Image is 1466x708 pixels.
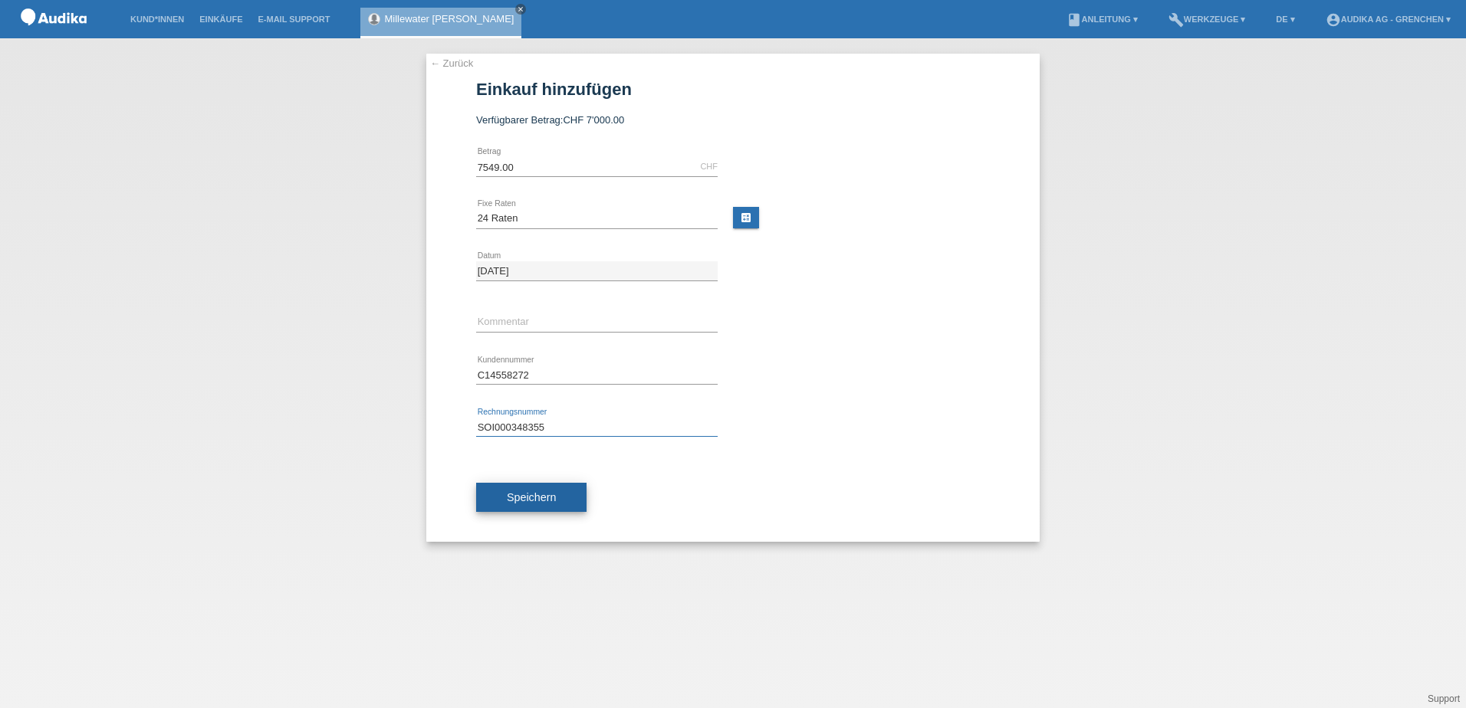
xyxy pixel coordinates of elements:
[733,207,759,228] a: calculate
[384,13,514,25] a: Millewater [PERSON_NAME]
[507,491,556,503] span: Speichern
[1326,12,1341,28] i: account_circle
[476,483,587,512] button: Speichern
[1059,15,1146,24] a: bookAnleitung ▾
[123,15,192,24] a: Kund*innen
[1268,15,1302,24] a: DE ▾
[1169,12,1184,28] i: build
[700,162,718,171] div: CHF
[515,4,526,15] a: close
[517,5,524,13] i: close
[1428,693,1460,704] a: Support
[1161,15,1254,24] a: buildWerkzeuge ▾
[15,30,92,41] a: POS — MF Group
[476,80,990,99] h1: Einkauf hinzufügen
[430,57,473,69] a: ← Zurück
[476,418,718,437] input: SOI_________
[1318,15,1458,24] a: account_circleAudika AG - Grenchen ▾
[476,114,990,126] div: Verfügbarer Betrag:
[251,15,338,24] a: E-Mail Support
[192,15,250,24] a: Einkäufe
[740,211,752,224] i: calculate
[1067,12,1082,28] i: book
[563,114,624,126] span: CHF 7'000.00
